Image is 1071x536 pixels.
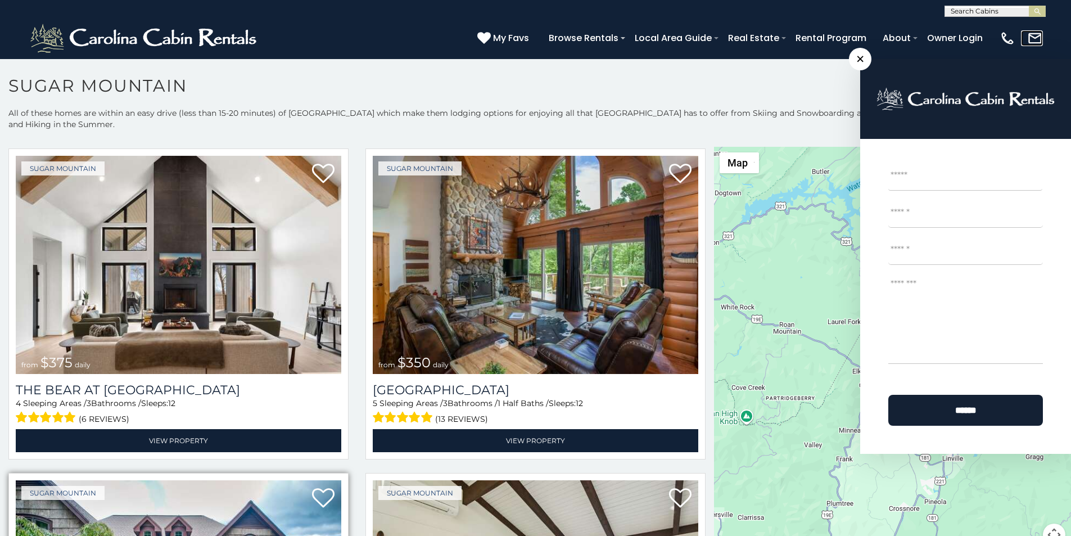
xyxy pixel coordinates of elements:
[16,156,341,374] img: The Bear At Sugar Mountain
[312,487,335,511] a: Add to favorites
[373,156,698,374] img: Grouse Moor Lodge
[75,361,91,369] span: daily
[378,361,395,369] span: from
[493,31,529,45] span: My Favs
[669,487,692,511] a: Add to favorites
[876,87,1055,111] img: logo
[28,21,261,55] img: White-1-2.png
[373,398,377,408] span: 5
[433,361,449,369] span: daily
[435,412,488,426] span: (13 reviews)
[720,152,759,173] button: Change map style
[87,398,91,408] span: 3
[312,163,335,186] a: Add to favorites
[21,161,105,175] a: Sugar Mountain
[79,412,129,426] span: (6 reviews)
[378,161,462,175] a: Sugar Mountain
[16,429,341,452] a: View Property
[373,429,698,452] a: View Property
[576,398,583,408] span: 12
[16,398,341,426] div: Sleeping Areas / Bathrooms / Sleeps:
[543,28,624,48] a: Browse Rentals
[877,28,916,48] a: About
[378,486,462,500] a: Sugar Mountain
[477,31,532,46] a: My Favs
[21,486,105,500] a: Sugar Mountain
[16,382,341,398] a: The Bear At [GEOGRAPHIC_DATA]
[790,28,872,48] a: Rental Program
[16,156,341,374] a: The Bear At Sugar Mountain from $375 daily
[168,398,175,408] span: 12
[373,156,698,374] a: Grouse Moor Lodge from $350 daily
[629,28,717,48] a: Local Area Guide
[397,354,431,371] span: $350
[498,398,549,408] span: 1 Half Baths /
[1027,30,1043,46] img: mail-regular-white.png
[443,398,448,408] span: 3
[373,398,698,426] div: Sleeping Areas / Bathrooms / Sleeps:
[849,48,871,70] span: ×
[373,382,698,398] h3: Grouse Moor Lodge
[669,163,692,186] a: Add to favorites
[16,382,341,398] h3: The Bear At Sugar Mountain
[16,398,21,408] span: 4
[373,382,698,398] a: [GEOGRAPHIC_DATA]
[21,361,38,369] span: from
[727,157,748,169] span: Map
[722,28,785,48] a: Real Estate
[921,28,988,48] a: Owner Login
[40,354,73,371] span: $375
[1000,30,1015,46] img: phone-regular-white.png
